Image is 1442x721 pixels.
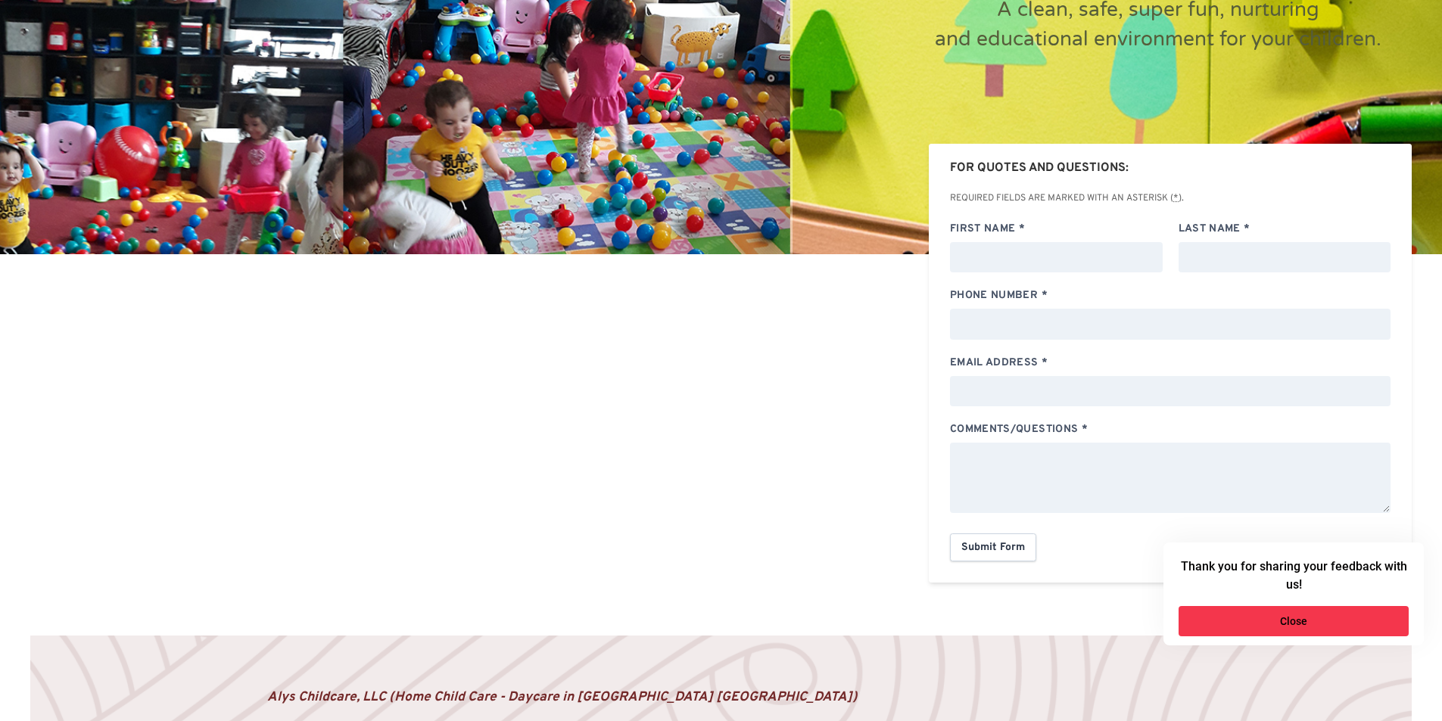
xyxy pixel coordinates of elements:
[950,160,1391,176] h5: For Quotes and Questions:
[950,421,1391,437] label: Comments/Questions *
[950,287,1391,303] label: Phone Number *
[1179,555,1409,594] h2: Thank you for sharing your feedback with us!
[950,533,1036,561] input: Submit Form
[950,191,1391,205] p: Required fields are marked with an asterisk ( ).
[1179,221,1391,237] label: Last Name *
[1173,192,1179,204] abbr: required
[267,688,1176,707] h3: Alys Childcare, LLC (Home Child Care - Daycare in [GEOGRAPHIC_DATA] [GEOGRAPHIC_DATA])
[1179,606,1409,636] button: Close
[950,221,1163,237] label: First Name *
[950,355,1391,371] label: Email Address *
